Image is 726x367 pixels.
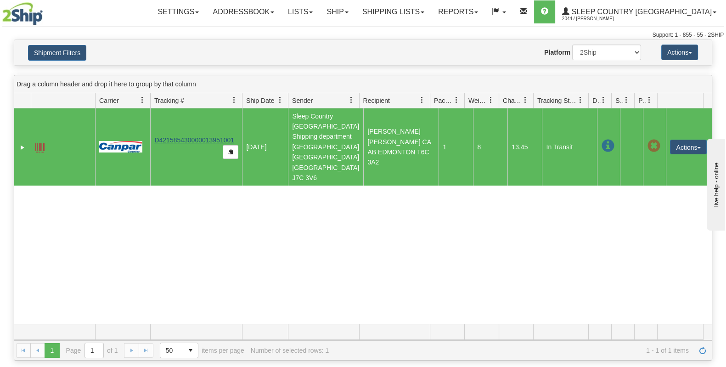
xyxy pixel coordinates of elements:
span: Tracking Status [537,96,577,105]
div: Number of selected rows: 1 [251,347,329,354]
div: Support: 1 - 855 - 55 - 2SHIP [2,31,724,39]
button: Actions [661,45,698,60]
td: In Transit [542,108,597,186]
iframe: chat widget [705,136,725,230]
a: Refresh [695,343,710,358]
a: Lists [281,0,320,23]
a: Settings [151,0,206,23]
span: Recipient [363,96,390,105]
a: Recipient filter column settings [414,92,430,108]
a: Label [35,139,45,154]
span: Page 1 [45,343,59,358]
div: grid grouping header [14,75,712,93]
a: Delivery Status filter column settings [596,92,611,108]
a: Sleep Country [GEOGRAPHIC_DATA] 2044 / [PERSON_NAME] [555,0,723,23]
span: 50 [166,346,178,355]
span: Ship Date [246,96,274,105]
a: Charge filter column settings [518,92,533,108]
a: D421585430000013951001 [154,136,234,144]
a: Expand [18,143,27,152]
span: In Transit [601,140,614,152]
a: Carrier filter column settings [135,92,150,108]
span: Packages [434,96,453,105]
td: 8 [473,108,507,186]
a: Ship Date filter column settings [272,92,288,108]
a: Addressbook [206,0,281,23]
td: [PERSON_NAME] [PERSON_NAME] CA AB EDMONTON T6C 3A2 [363,108,439,186]
div: live help - online [7,8,85,15]
span: Charge [503,96,522,105]
span: Weight [468,96,488,105]
label: Platform [544,48,570,57]
span: Pickup Not Assigned [647,140,660,152]
img: logo2044.jpg [2,2,43,25]
td: 1 [439,108,473,186]
button: Copy to clipboard [223,145,238,159]
td: Sleep Country [GEOGRAPHIC_DATA] Shipping department [GEOGRAPHIC_DATA] [GEOGRAPHIC_DATA] [GEOGRAPH... [288,108,363,186]
a: Weight filter column settings [483,92,499,108]
a: Ship [320,0,355,23]
button: Actions [670,140,707,154]
span: Sleep Country [GEOGRAPHIC_DATA] [569,8,712,16]
span: Carrier [99,96,119,105]
a: Shipment Issues filter column settings [619,92,634,108]
span: Page sizes drop down [160,343,198,358]
a: Reports [431,0,485,23]
td: [DATE] [242,108,288,186]
a: Shipping lists [355,0,431,23]
td: 13.45 [507,108,542,186]
img: 14 - Canpar [99,141,142,152]
span: 2044 / [PERSON_NAME] [562,14,631,23]
span: Pickup Status [638,96,646,105]
span: Shipment Issues [615,96,623,105]
a: Tracking # filter column settings [226,92,242,108]
a: Sender filter column settings [343,92,359,108]
span: Tracking # [154,96,184,105]
input: Page 1 [85,343,103,358]
span: Sender [292,96,313,105]
span: items per page [160,343,244,358]
button: Shipment Filters [28,45,86,61]
span: select [183,343,198,358]
span: Delivery Status [592,96,600,105]
span: Page of 1 [66,343,118,358]
a: Tracking Status filter column settings [573,92,588,108]
span: 1 - 1 of 1 items [335,347,689,354]
a: Pickup Status filter column settings [642,92,657,108]
a: Packages filter column settings [449,92,464,108]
